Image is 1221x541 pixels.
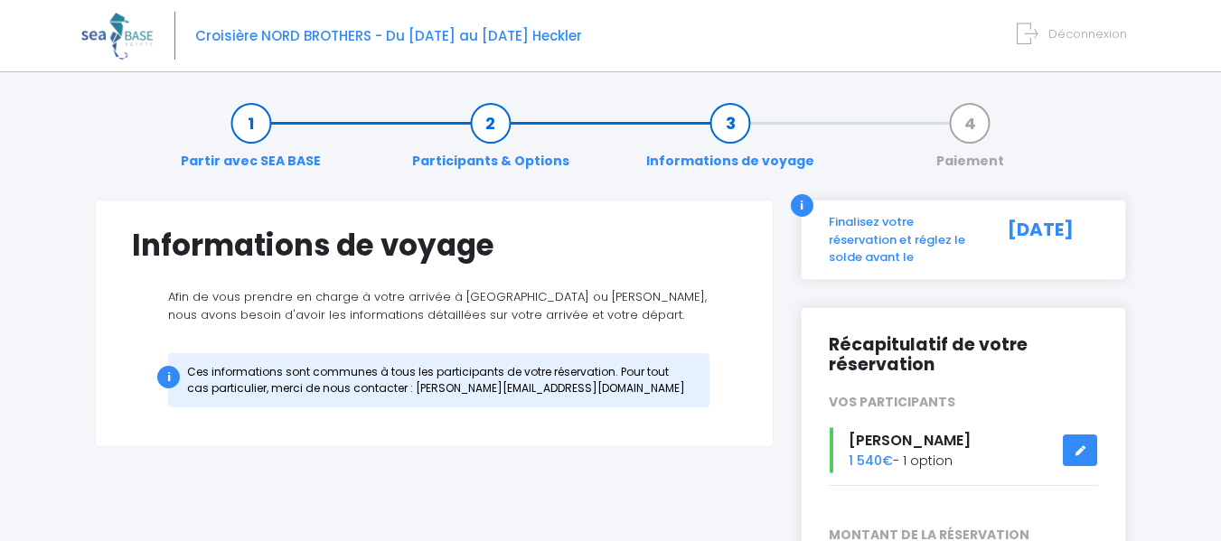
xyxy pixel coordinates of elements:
div: - 1 option [815,427,1112,473]
span: Déconnexion [1048,25,1127,42]
div: VOS PARTICIPANTS [815,393,1112,412]
div: Ces informations sont communes à tous les participants de votre réservation. Pour tout cas partic... [168,353,709,407]
h1: Informations de voyage [132,228,737,263]
div: Finalisez votre réservation et réglez le solde avant le [815,213,989,266]
div: i [157,366,180,388]
p: Afin de vous prendre en charge à votre arrivée à [GEOGRAPHIC_DATA] ou [PERSON_NAME], nous avons b... [132,288,737,323]
div: [DATE] [988,213,1112,266]
a: Participants & Options [403,114,578,171]
a: Paiement [927,114,1013,171]
span: Croisière NORD BROTHERS - Du [DATE] au [DATE] Heckler [195,26,582,45]
span: 1 540€ [849,452,893,470]
span: [PERSON_NAME] [849,430,971,451]
h2: Récapitulatif de votre réservation [829,335,1098,377]
div: i [791,194,813,217]
a: Informations de voyage [637,114,823,171]
a: Partir avec SEA BASE [172,114,330,171]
